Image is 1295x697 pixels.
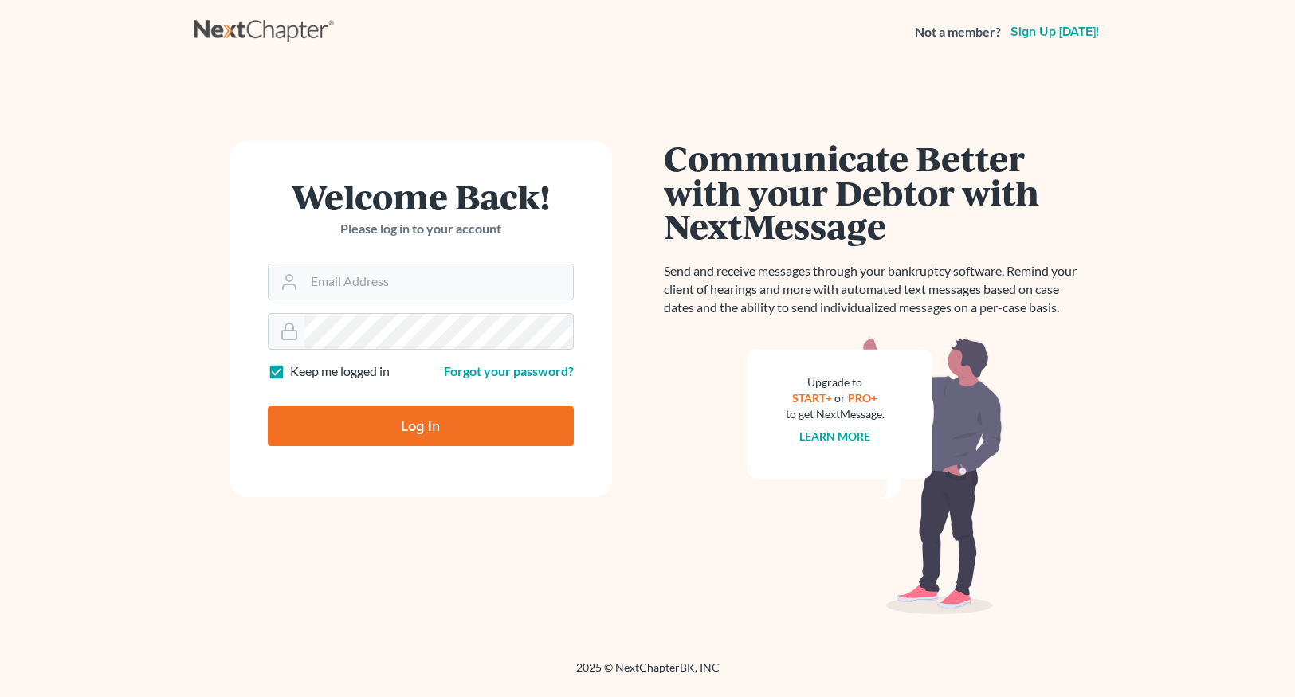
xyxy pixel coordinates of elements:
input: Email Address [304,264,573,300]
img: nextmessage_bg-59042aed3d76b12b5cd301f8e5b87938c9018125f34e5fa2b7a6b67550977c72.svg [748,336,1003,615]
strong: Not a member? [915,23,1001,41]
a: Sign up [DATE]! [1007,25,1102,38]
a: PRO+ [848,391,877,405]
div: Upgrade to [786,374,885,390]
label: Keep me logged in [290,362,390,381]
h1: Welcome Back! [268,179,574,213]
p: Please log in to your account [268,220,574,238]
a: START+ [792,391,832,405]
h1: Communicate Better with your Debtor with NextMessage [664,141,1086,243]
p: Send and receive messages through your bankruptcy software. Remind your client of hearings and mo... [664,262,1086,317]
a: Learn more [799,429,870,443]
a: Forgot your password? [444,363,574,378]
span: or [834,391,846,405]
div: 2025 © NextChapterBK, INC [194,660,1102,688]
div: to get NextMessage. [786,406,885,422]
input: Log In [268,406,574,446]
